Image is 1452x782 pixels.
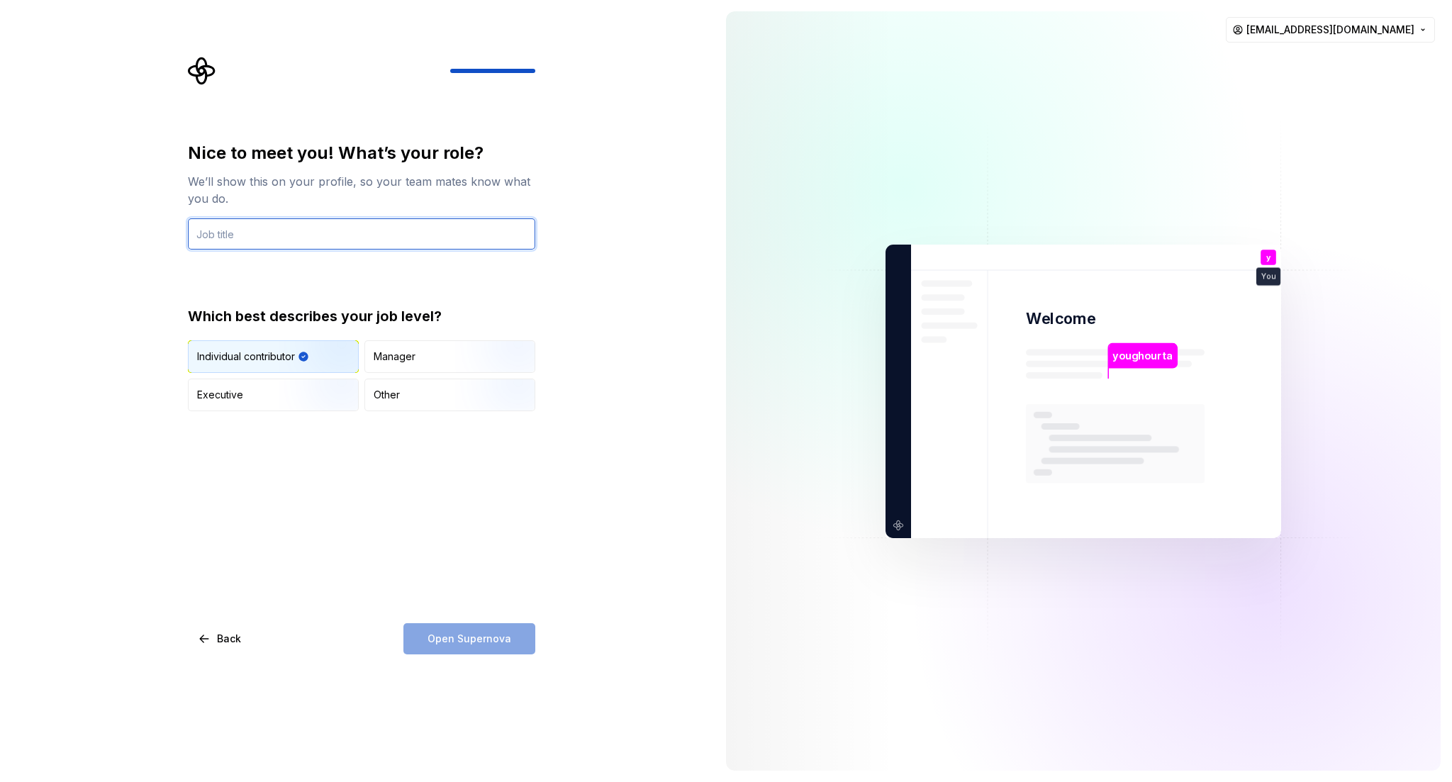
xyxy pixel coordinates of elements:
[1112,347,1173,363] p: youghourta
[188,142,535,164] div: Nice to meet you! What’s your role?
[1261,272,1275,280] p: You
[188,623,253,654] button: Back
[188,173,535,207] div: We’ll show this on your profile, so your team mates know what you do.
[197,350,295,364] div: Individual contributor
[188,306,535,326] div: Which best describes your job level?
[217,632,241,646] span: Back
[1026,308,1095,329] p: Welcome
[188,57,216,85] svg: Supernova Logo
[1246,23,1414,37] span: [EMAIL_ADDRESS][DOMAIN_NAME]
[374,388,400,402] div: Other
[374,350,415,364] div: Manager
[197,388,243,402] div: Executive
[1266,253,1270,261] p: y
[188,218,535,250] input: Job title
[1226,17,1435,43] button: [EMAIL_ADDRESS][DOMAIN_NAME]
